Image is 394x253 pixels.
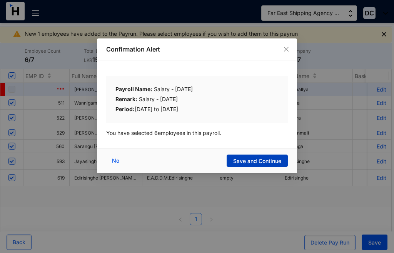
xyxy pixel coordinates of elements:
span: Save and Continue [233,157,281,165]
button: Close [282,45,290,53]
button: Save and Continue [227,155,288,167]
button: No [106,155,127,167]
span: close [283,46,289,52]
div: Salary - [DATE] [115,95,279,105]
p: Confirmation Alert [106,45,288,54]
span: You have selected 6 employees in this payroll. [106,130,221,136]
b: Remark: [115,96,137,102]
b: Period: [115,106,135,112]
div: [DATE] to [DATE] [115,105,279,113]
span: No [112,156,119,165]
b: Payroll Name: [115,86,152,92]
div: Salary - [DATE] [115,85,279,95]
